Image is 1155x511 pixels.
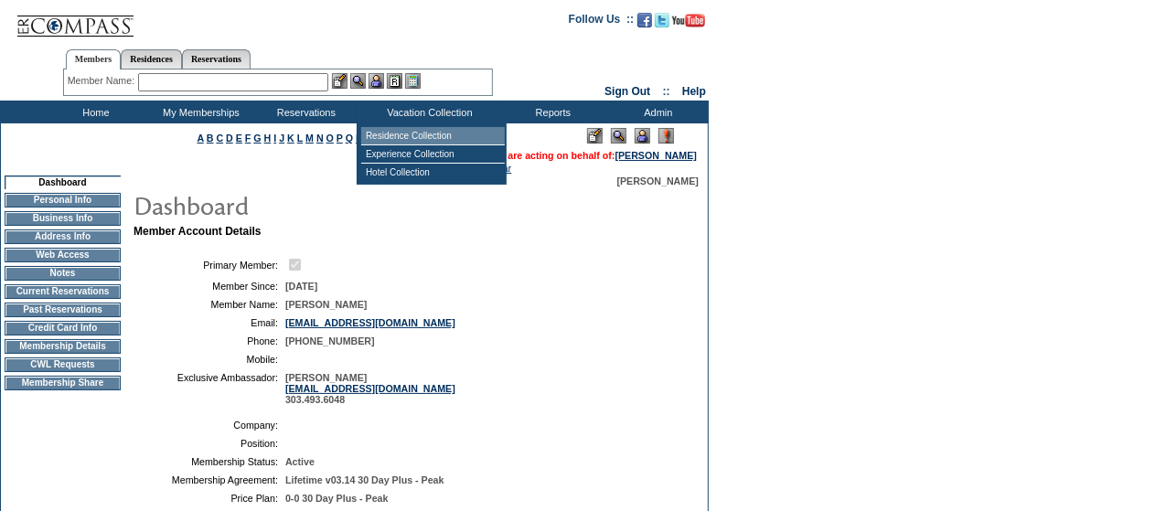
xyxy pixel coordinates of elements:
[287,133,294,144] a: K
[285,317,455,328] a: [EMAIL_ADDRESS][DOMAIN_NAME]
[146,101,251,123] td: My Memberships
[663,85,670,98] span: ::
[617,176,699,186] span: [PERSON_NAME]
[253,133,261,144] a: G
[285,372,455,405] span: [PERSON_NAME] 303.493.6048
[305,133,314,144] a: M
[350,73,366,89] img: View
[332,73,348,89] img: b_edit.gif
[198,133,204,144] a: A
[635,128,650,144] img: Impersonate
[587,128,603,144] img: Edit Mode
[655,13,669,27] img: Follow us on Twitter
[604,85,650,98] a: Sign Out
[285,456,315,467] span: Active
[236,133,242,144] a: E
[326,133,334,144] a: O
[405,73,421,89] img: b_calculator.gif
[672,18,705,29] a: Subscribe to our YouTube Channel
[5,229,121,244] td: Address Info
[226,133,233,144] a: D
[141,493,278,504] td: Price Plan:
[5,357,121,372] td: CWL Requests
[5,176,121,189] td: Dashboard
[337,133,343,144] a: P
[273,133,276,144] a: I
[5,284,121,299] td: Current Reservations
[141,372,278,405] td: Exclusive Ambassador:
[637,13,652,27] img: Become our fan on Facebook
[207,133,214,144] a: B
[245,133,251,144] a: F
[141,317,278,328] td: Email:
[655,18,669,29] a: Follow us on Twitter
[369,73,384,89] img: Impersonate
[141,354,278,365] td: Mobile:
[285,281,317,292] span: [DATE]
[569,11,634,33] td: Follow Us ::
[285,383,455,394] a: [EMAIL_ADDRESS][DOMAIN_NAME]
[637,18,652,29] a: Become our fan on Facebook
[134,225,262,238] b: Member Account Details
[5,193,121,208] td: Personal Info
[5,303,121,317] td: Past Reservations
[141,456,278,467] td: Membership Status:
[285,299,367,310] span: [PERSON_NAME]
[41,101,146,123] td: Home
[357,101,498,123] td: Vacation Collection
[387,73,402,89] img: Reservations
[604,101,709,123] td: Admin
[297,133,303,144] a: L
[251,101,357,123] td: Reservations
[68,73,138,89] div: Member Name:
[285,335,375,346] span: [PHONE_NUMBER]
[361,127,505,145] td: Residence Collection
[141,299,278,310] td: Member Name:
[121,49,182,69] a: Residences
[141,438,278,449] td: Position:
[285,493,389,504] span: 0-0 30 Day Plus - Peak
[487,150,697,161] span: You are acting on behalf of:
[5,321,121,335] td: Credit Card Info
[5,339,121,354] td: Membership Details
[141,281,278,292] td: Member Since:
[141,335,278,346] td: Phone:
[66,49,122,69] a: Members
[285,474,444,485] span: Lifetime v03.14 30 Day Plus - Peak
[361,164,505,181] td: Hotel Collection
[682,85,706,98] a: Help
[498,101,604,123] td: Reports
[264,133,272,144] a: H
[279,133,284,144] a: J
[133,186,498,223] img: pgTtlDashboard.gif
[316,133,324,144] a: N
[5,376,121,390] td: Membership Share
[615,150,697,161] a: [PERSON_NAME]
[5,211,121,226] td: Business Info
[141,256,278,273] td: Primary Member:
[5,266,121,281] td: Notes
[182,49,251,69] a: Reservations
[361,145,505,164] td: Experience Collection
[141,420,278,431] td: Company:
[141,474,278,485] td: Membership Agreement:
[5,248,121,262] td: Web Access
[658,128,674,144] img: Log Concern/Member Elevation
[346,133,353,144] a: Q
[672,14,705,27] img: Subscribe to our YouTube Channel
[216,133,223,144] a: C
[611,128,626,144] img: View Mode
